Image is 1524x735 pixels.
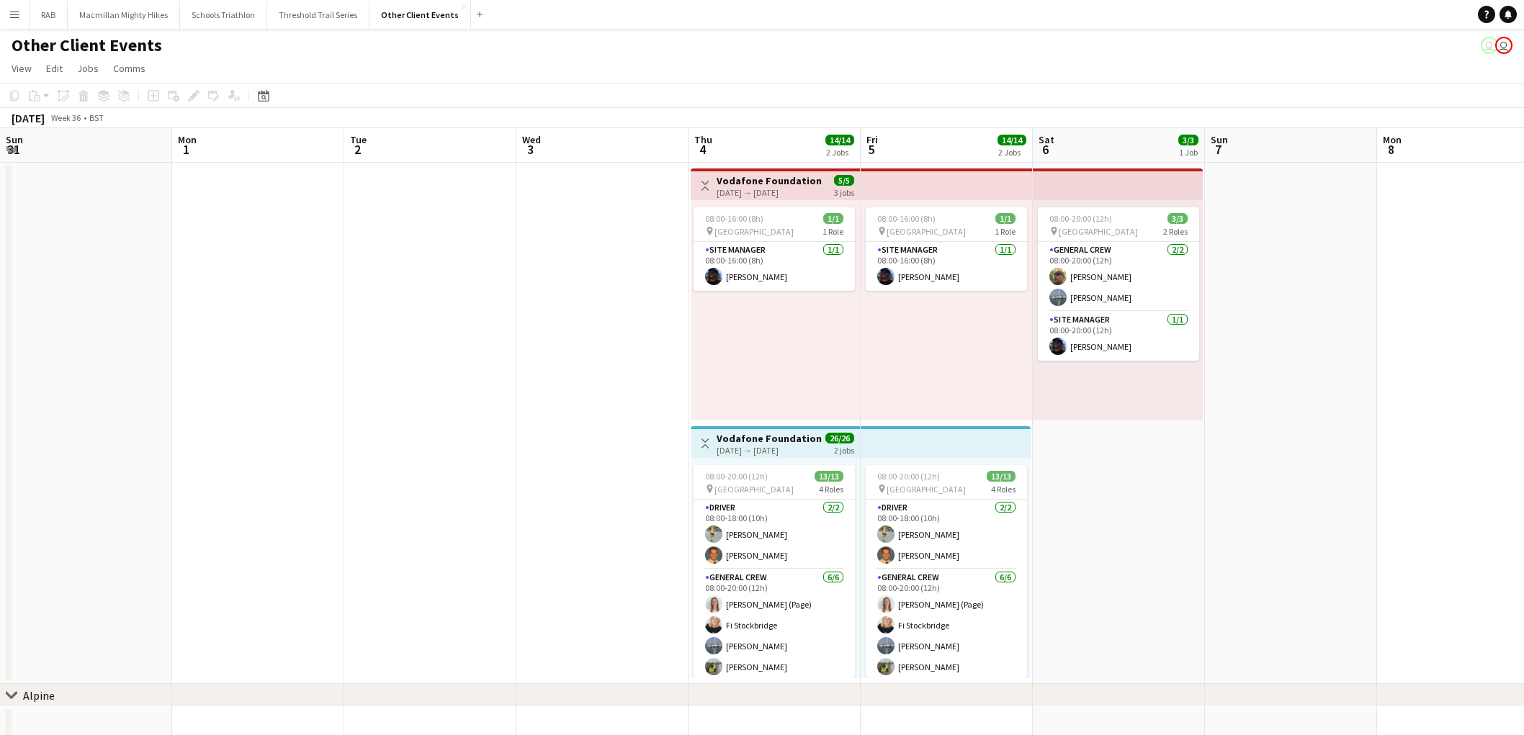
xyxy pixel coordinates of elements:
[717,432,822,445] h3: Vodafone Foundation
[1038,242,1199,312] app-card-role: General Crew2/208:00-20:00 (12h)[PERSON_NAME][PERSON_NAME]
[1178,135,1198,145] span: 3/3
[834,186,854,198] div: 3 jobs
[1038,312,1199,361] app-card-role: Site Manager1/108:00-20:00 (12h)[PERSON_NAME]
[369,1,471,29] button: Other Client Events
[176,141,197,158] span: 1
[522,133,541,146] span: Wed
[887,226,966,237] span: [GEOGRAPHIC_DATA]
[822,226,843,237] span: 1 Role
[998,135,1026,145] span: 14/14
[694,569,855,723] app-card-role: General Crew6/608:00-20:00 (12h)[PERSON_NAME] (Page)Fi Stockbridge[PERSON_NAME][PERSON_NAME]
[815,471,843,482] span: 13/13
[180,1,267,29] button: Schools Triathlon
[1036,141,1054,158] span: 6
[866,207,1027,291] app-job-card: 08:00-16:00 (8h)1/1 [GEOGRAPHIC_DATA]1 RoleSite Manager1/108:00-16:00 (8h)[PERSON_NAME]
[694,133,712,146] span: Thu
[717,445,822,456] div: [DATE] → [DATE]
[48,112,84,123] span: Week 36
[834,443,854,456] div: 2 jobs
[995,213,1016,224] span: 1/1
[866,500,1027,569] app-card-role: Driver2/208:00-18:00 (10h)[PERSON_NAME][PERSON_NAME]
[714,226,794,237] span: [GEOGRAPHIC_DATA]
[866,465,1027,678] app-job-card: 08:00-20:00 (12h)13/13 [GEOGRAPHIC_DATA]4 RolesDriver2/208:00-18:00 (10h)[PERSON_NAME][PERSON_NAM...
[68,1,180,29] button: Macmillan Mighty Hikes
[1179,147,1198,158] div: 1 Job
[998,147,1026,158] div: 2 Jobs
[987,471,1016,482] span: 13/13
[1167,213,1188,224] span: 3/3
[1495,37,1512,54] app-user-avatar: Liz Sutton
[991,484,1016,495] span: 4 Roles
[520,141,541,158] span: 3
[1481,37,1498,54] app-user-avatar: Liz Sutton
[23,688,55,703] div: Alpine
[348,141,367,158] span: 2
[1038,207,1199,361] app-job-card: 08:00-20:00 (12h)3/3 [GEOGRAPHIC_DATA]2 RolesGeneral Crew2/208:00-20:00 (12h)[PERSON_NAME][PERSON...
[825,433,854,443] span: 26/26
[819,484,843,495] span: 4 Roles
[12,35,162,56] h1: Other Client Events
[866,569,1027,723] app-card-role: General Crew6/608:00-20:00 (12h)[PERSON_NAME] (Page)Fi Stockbridge[PERSON_NAME][PERSON_NAME]
[864,141,878,158] span: 5
[178,133,197,146] span: Mon
[823,213,843,224] span: 1/1
[887,484,966,495] span: [GEOGRAPHIC_DATA]
[1211,133,1228,146] span: Sun
[714,484,794,495] span: [GEOGRAPHIC_DATA]
[12,62,32,75] span: View
[4,141,23,158] span: 31
[825,135,854,145] span: 14/14
[866,133,878,146] span: Fri
[89,112,104,123] div: BST
[113,62,145,75] span: Comms
[46,62,63,75] span: Edit
[350,133,367,146] span: Tue
[717,174,822,187] h3: Vodafone Foundation
[694,500,855,569] app-card-role: Driver2/208:00-18:00 (10h)[PERSON_NAME][PERSON_NAME]
[1209,141,1228,158] span: 7
[1049,213,1112,224] span: 08:00-20:00 (12h)
[30,1,68,29] button: RAB
[705,213,763,224] span: 08:00-16:00 (8h)
[1039,133,1054,146] span: Sat
[866,242,1027,291] app-card-role: Site Manager1/108:00-16:00 (8h)[PERSON_NAME]
[77,62,99,75] span: Jobs
[694,242,855,291] app-card-role: Site Manager1/108:00-16:00 (8h)[PERSON_NAME]
[694,207,855,291] app-job-card: 08:00-16:00 (8h)1/1 [GEOGRAPHIC_DATA]1 RoleSite Manager1/108:00-16:00 (8h)[PERSON_NAME]
[267,1,369,29] button: Threshold Trail Series
[40,59,68,78] a: Edit
[877,213,936,224] span: 08:00-16:00 (8h)
[995,226,1016,237] span: 1 Role
[877,471,940,482] span: 08:00-20:00 (12h)
[1381,141,1402,158] span: 8
[692,141,712,158] span: 4
[71,59,104,78] a: Jobs
[107,59,151,78] a: Comms
[705,471,768,482] span: 08:00-20:00 (12h)
[834,175,854,186] span: 5/5
[826,147,853,158] div: 2 Jobs
[6,133,23,146] span: Sun
[694,465,855,678] app-job-card: 08:00-20:00 (12h)13/13 [GEOGRAPHIC_DATA]4 RolesDriver2/208:00-18:00 (10h)[PERSON_NAME][PERSON_NAM...
[1383,133,1402,146] span: Mon
[717,187,822,198] div: [DATE] → [DATE]
[12,111,45,125] div: [DATE]
[1163,226,1188,237] span: 2 Roles
[1059,226,1138,237] span: [GEOGRAPHIC_DATA]
[6,59,37,78] a: View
